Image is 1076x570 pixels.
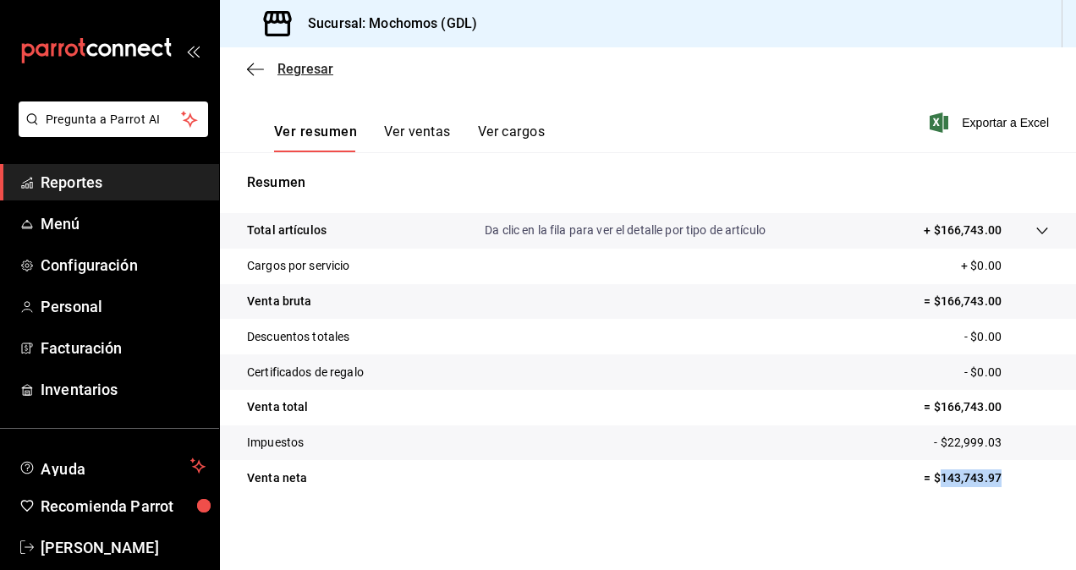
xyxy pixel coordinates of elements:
[274,123,545,152] div: navigation tabs
[274,123,357,152] button: Ver resumen
[247,293,311,310] p: Venta bruta
[41,254,206,277] span: Configuración
[41,212,206,235] span: Menú
[247,257,350,275] p: Cargos por servicio
[247,469,307,487] p: Venta neta
[933,112,1049,133] button: Exportar a Excel
[247,173,1049,193] p: Resumen
[384,123,451,152] button: Ver ventas
[247,434,304,452] p: Impuestos
[924,222,1002,239] p: + $166,743.00
[41,295,206,318] span: Personal
[277,61,333,77] span: Regresar
[12,123,208,140] a: Pregunta a Parrot AI
[41,536,206,559] span: [PERSON_NAME]
[247,328,349,346] p: Descuentos totales
[186,44,200,58] button: open_drawer_menu
[41,495,206,518] span: Recomienda Parrot
[247,364,364,381] p: Certificados de regalo
[964,364,1049,381] p: - $0.00
[41,337,206,359] span: Facturación
[478,123,546,152] button: Ver cargos
[294,14,477,34] h3: Sucursal: Mochomos (GDL)
[41,378,206,401] span: Inventarios
[961,257,1049,275] p: + $0.00
[247,61,333,77] button: Regresar
[41,171,206,194] span: Reportes
[485,222,766,239] p: Da clic en la fila para ver el detalle por tipo de artículo
[46,111,182,129] span: Pregunta a Parrot AI
[924,398,1049,416] p: = $166,743.00
[924,469,1049,487] p: = $143,743.97
[247,398,308,416] p: Venta total
[934,434,1049,452] p: - $22,999.03
[924,293,1049,310] p: = $166,743.00
[41,456,184,476] span: Ayuda
[247,222,327,239] p: Total artículos
[19,101,208,137] button: Pregunta a Parrot AI
[964,328,1049,346] p: - $0.00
